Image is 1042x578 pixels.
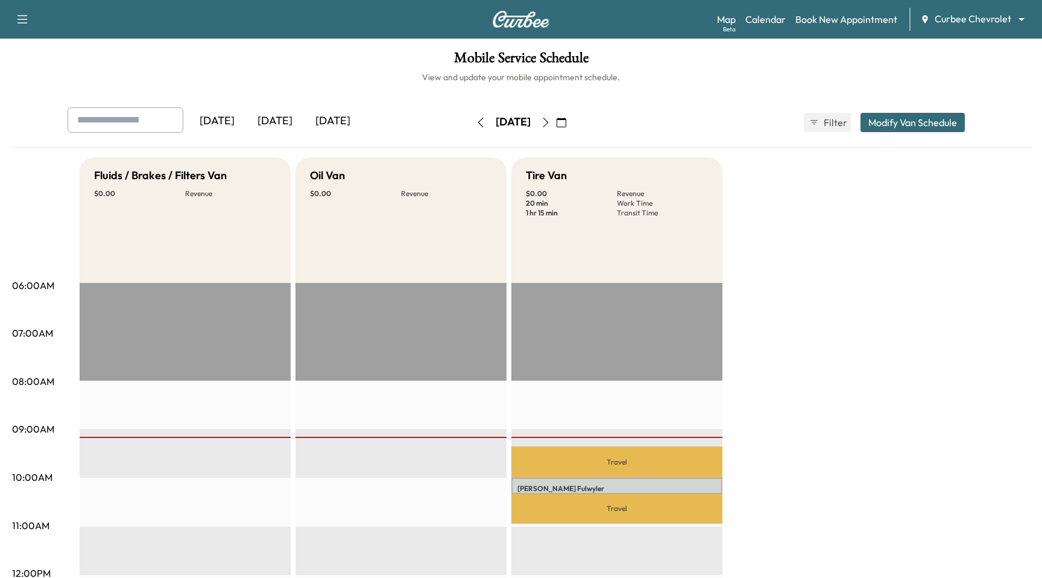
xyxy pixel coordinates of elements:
p: $ 0.00 [94,189,185,198]
a: MapBeta [717,12,736,27]
p: $ 0.00 [310,189,401,198]
p: [PERSON_NAME] Fulwyler [517,484,716,494]
p: Travel [511,494,722,524]
p: 06:00AM [12,278,54,293]
p: Work Time [617,198,708,208]
p: Revenue [185,189,276,198]
span: Curbee Chevrolet [935,12,1011,26]
p: 11:00AM [12,518,49,533]
h5: Fluids / Brakes / Filters Van [94,167,227,184]
a: Calendar [745,12,786,27]
div: [DATE] [304,107,362,135]
div: [DATE] [246,107,304,135]
h1: Mobile Service Schedule [12,51,1030,71]
h5: Oil Van [310,167,345,184]
div: [DATE] [496,115,531,130]
button: Filter [804,113,851,132]
div: Beta [723,25,736,34]
p: 07:00AM [12,326,53,340]
p: Travel [511,446,722,477]
p: Revenue [617,189,708,198]
p: 1 hr 15 min [526,208,617,218]
p: 09:00AM [12,422,54,436]
img: Curbee Logo [492,11,550,28]
div: [DATE] [188,107,246,135]
p: 20 min [526,198,617,208]
p: Revenue [401,189,492,198]
h6: View and update your mobile appointment schedule. [12,71,1030,83]
span: Filter [824,115,845,130]
p: $ 0.00 [526,189,617,198]
a: Book New Appointment [795,12,897,27]
p: Transit Time [617,208,708,218]
h5: Tire Van [526,167,567,184]
p: 08:00AM [12,374,54,389]
button: Modify Van Schedule [860,113,965,132]
p: 10:00AM [12,470,52,484]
